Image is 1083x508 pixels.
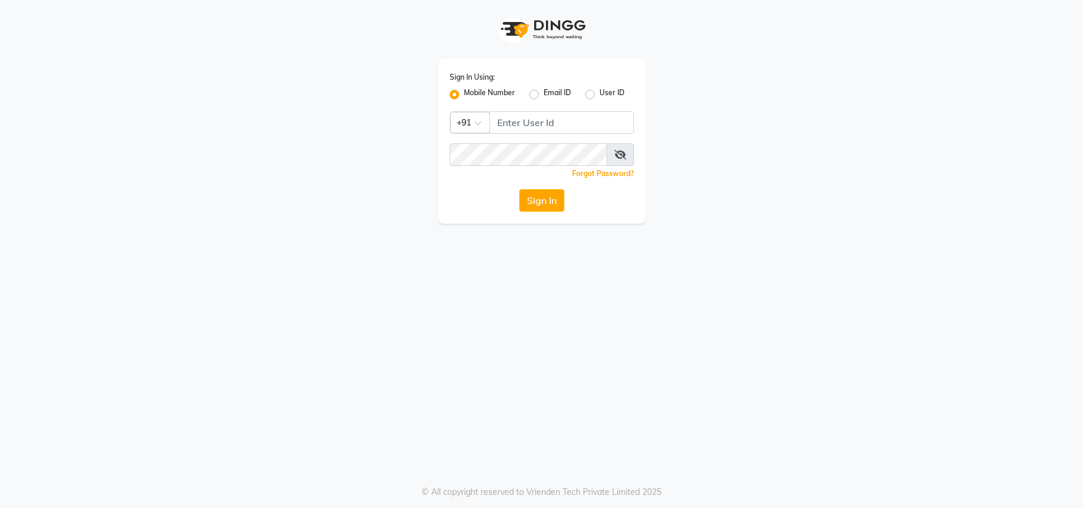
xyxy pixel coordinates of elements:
[450,72,495,83] label: Sign In Using:
[494,12,589,47] img: logo1.svg
[544,87,571,102] label: Email ID
[572,169,634,178] a: Forgot Password?
[599,87,624,102] label: User ID
[450,143,607,166] input: Username
[464,87,515,102] label: Mobile Number
[519,189,564,212] button: Sign In
[489,111,634,134] input: Username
